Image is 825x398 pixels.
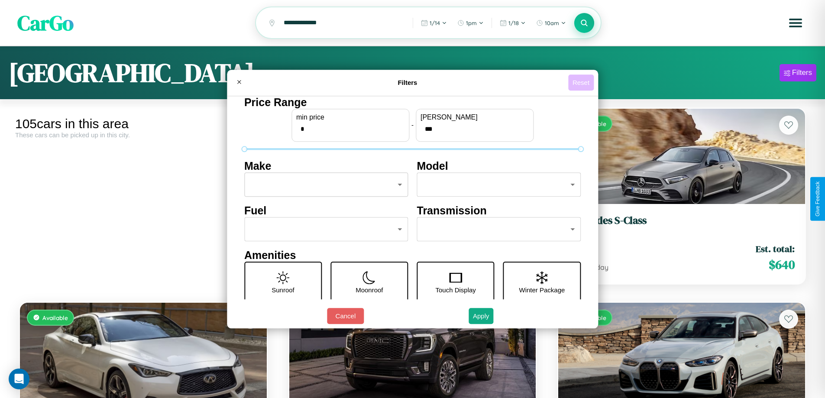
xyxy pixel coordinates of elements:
span: 1 / 14 [430,19,440,26]
h4: Model [417,160,581,172]
h4: Filters [247,79,568,86]
span: 10am [545,19,559,26]
h4: Fuel [244,204,408,217]
p: Touch Display [435,284,476,296]
p: Moonroof [356,284,383,296]
p: Winter Package [519,284,565,296]
h4: Price Range [244,96,581,109]
h4: Make [244,160,408,172]
span: $ 640 [769,256,795,273]
label: min price [296,113,404,121]
span: CarGo [17,9,74,37]
div: 105 cars in this area [15,116,272,131]
span: 1 / 18 [508,19,519,26]
span: Est. total: [756,243,795,255]
h4: Amenities [244,249,581,262]
h3: Mercedes S-Class [569,214,795,227]
button: Cancel [327,308,364,324]
label: [PERSON_NAME] [421,113,529,121]
button: Filters [780,64,816,81]
div: Filters [792,68,812,77]
h4: Transmission [417,204,581,217]
button: 1/14 [417,16,451,30]
div: Open Intercom Messenger [9,369,29,389]
button: 1/18 [495,16,530,30]
button: Open menu [783,11,808,35]
p: Sunroof [272,284,294,296]
span: Available [42,314,68,321]
a: Mercedes S-Class2014 [569,214,795,236]
span: 1pm [466,19,477,26]
div: Give Feedback [815,181,821,217]
button: 1pm [453,16,488,30]
p: - [411,119,414,131]
span: / day [590,263,608,272]
button: Apply [469,308,494,324]
button: Reset [568,74,594,91]
button: 10am [532,16,570,30]
h1: [GEOGRAPHIC_DATA] [9,55,255,91]
div: These cars can be picked up in this city. [15,131,272,139]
